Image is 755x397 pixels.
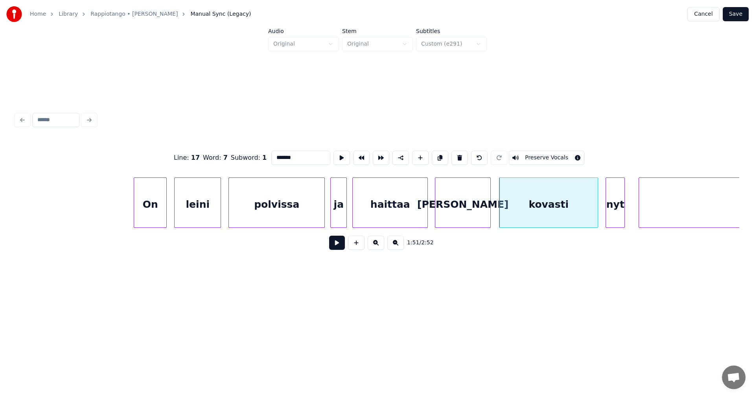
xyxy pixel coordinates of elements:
[191,154,200,161] span: 17
[421,239,433,247] span: 2:52
[231,153,267,162] div: Subword :
[722,366,746,389] div: Avoin keskustelu
[416,28,487,34] label: Subtitles
[262,154,267,161] span: 1
[723,7,749,21] button: Save
[30,10,251,18] nav: breadcrumb
[509,151,584,165] button: Toggle
[190,10,251,18] span: Manual Sync (Legacy)
[203,153,228,162] div: Word :
[30,10,46,18] a: Home
[407,239,419,247] span: 1:51
[407,239,426,247] div: /
[223,154,228,161] span: 7
[59,10,78,18] a: Library
[90,10,178,18] a: Rappiotango • [PERSON_NAME]
[268,28,339,34] label: Audio
[687,7,719,21] button: Cancel
[6,6,22,22] img: youka
[174,153,200,162] div: Line :
[342,28,413,34] label: Stem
